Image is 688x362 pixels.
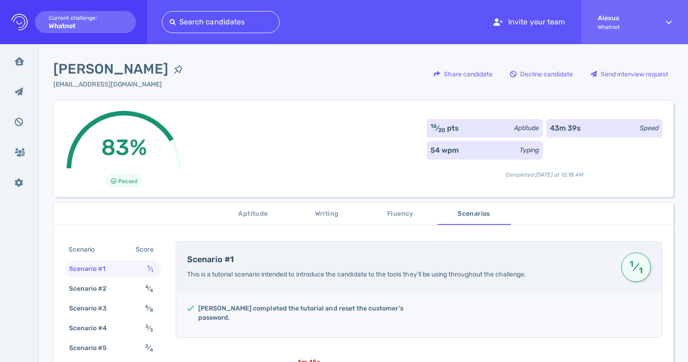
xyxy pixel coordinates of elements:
sub: 1 [637,270,644,271]
sub: 20 [438,127,445,133]
sup: 6 [145,304,149,310]
div: Scenario #4 [67,322,118,335]
h5: [PERSON_NAME] completed the tutorial and reset the customer's password. [198,304,412,322]
sub: 4 [150,347,153,353]
span: Whatnot [598,24,649,30]
div: Completed [DATE] at 12:18 AM [427,163,662,179]
button: Send interview request [585,63,673,85]
sub: 4 [150,287,153,293]
span: Fluency [369,208,432,220]
sub: 8 [150,307,153,313]
button: Decline candidate [505,63,578,85]
span: Writing [296,208,358,220]
div: Send interview request [586,63,673,85]
button: Share candidate [429,63,498,85]
h4: Scenario #1 [187,255,610,265]
div: 43m 39s [550,123,581,134]
span: ⁄ [145,285,153,293]
div: Aptitude [514,123,539,133]
div: Typing [520,145,539,155]
span: Passed [118,176,137,187]
sup: 16 [430,123,437,129]
div: 54 wpm [430,145,459,156]
sup: 3 [145,323,149,329]
sup: 4 [145,284,149,290]
div: Scenario #5 [67,341,118,355]
span: ⁄ [145,324,153,332]
span: ⁄ [628,259,644,276]
div: Scenario #1 [67,262,117,276]
sub: 3 [150,327,153,333]
div: Speed [640,123,659,133]
div: Scenario #2 [67,282,118,295]
span: Aptitude [222,208,285,220]
sup: 2 [145,343,149,349]
span: ⁄ [145,344,153,352]
div: Click to copy the email address [53,80,189,89]
sup: 1 [628,263,635,265]
span: [PERSON_NAME] [53,59,168,80]
sub: 1 [151,268,153,274]
span: This is a tutorial scenario intended to introduce the candidate to the tools they’ll be using thr... [187,270,527,278]
span: ⁄ [145,305,153,312]
span: ⁄ [147,265,153,273]
span: 83% [101,134,147,161]
div: Scenario #3 [67,302,118,315]
div: Share candidate [429,63,497,85]
div: ⁄ pts [430,123,459,134]
div: Score [134,243,159,256]
sup: 1 [147,264,149,270]
span: Scenarios [443,208,505,220]
div: Scenario [67,243,106,256]
strong: Alexus [598,14,649,22]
